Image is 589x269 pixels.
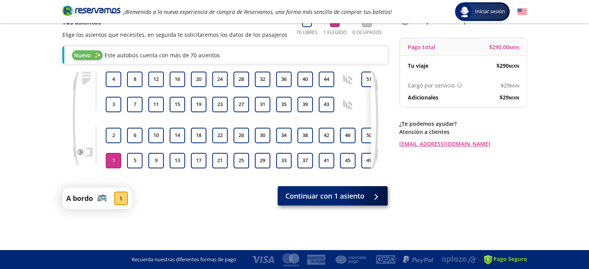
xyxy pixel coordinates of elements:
button: 4 [106,72,121,87]
p: 1 Elegido [323,29,347,36]
button: 26 [234,128,249,143]
p: 0 Ocupados [352,29,382,36]
p: Adicionales [408,93,438,101]
div: 1 [114,192,128,205]
small: MXN [509,63,519,69]
button: 37 [297,153,313,168]
button: 46 [340,128,355,143]
button: 41 [319,153,334,168]
button: 50 [361,128,377,143]
button: 9 [148,153,164,168]
button: 36 [276,72,292,87]
button: 39 [297,97,313,112]
button: 29 [255,153,270,168]
button: Continuar con 1 asiento [278,186,388,206]
small: MXN [510,83,519,89]
button: 6 [127,128,143,143]
p: A bordo [66,193,93,204]
button: 13 [170,153,185,168]
p: Tu viaje [408,62,428,70]
button: 21 [212,153,228,168]
button: 44 [319,72,334,87]
span: Iniciar sesión [472,8,508,15]
button: 17 [191,153,206,168]
p: 70 Libres [296,29,318,36]
button: 16 [170,72,185,87]
p: ¿Te podemos ayudar? [399,120,527,128]
button: 7 [127,97,143,112]
span: Continuar con 1 asiento [285,191,364,201]
button: 49 [361,153,377,168]
button: 38 [297,128,313,143]
button: 33 [276,153,292,168]
button: 42 [319,128,334,143]
button: 28 [234,72,249,87]
span: Nuevo [74,51,91,59]
span: $ 290 [496,62,519,70]
p: Elige los asientos que necesites, en seguida te solicitaremos los datos de los pasajeros [62,31,287,39]
button: 23 [212,97,228,112]
button: 10 [148,128,164,143]
a: Brand Logo [62,5,120,19]
button: 32 [255,72,270,87]
em: ¡Bienvenido a la nueva experiencia de compra de Reservamos, una forma más sencilla de comprar tus... [124,8,392,15]
a: [EMAIL_ADDRESS][DOMAIN_NAME] [399,140,527,148]
p: Cargo por servicio [408,81,455,89]
p: Atención a clientes [399,128,527,136]
small: MXN [509,95,519,101]
i: Brand Logo [62,5,120,16]
button: 35 [276,97,292,112]
button: 24 [212,72,228,87]
button: 34 [276,128,292,143]
p: Este autobús cuenta con más de 70 asientos [105,51,220,59]
button: 15 [170,97,185,112]
p: Pago total [408,43,435,51]
button: 40 [297,72,313,87]
button: 30 [255,128,270,143]
span: $ 290.00 [489,43,519,51]
button: 31 [255,97,270,112]
button: 19 [191,97,206,112]
button: 20 [191,72,206,87]
button: 1 [106,153,121,168]
button: 3 [106,97,121,112]
button: 14 [170,128,185,143]
button: 8 [127,72,143,87]
button: 51 [361,72,377,87]
button: 22 [212,128,228,143]
button: 2 [106,128,121,143]
p: Recuerda nuestras diferentes formas de pago [132,256,236,264]
span: $ 29 [500,93,519,101]
span: $ 29 [501,81,519,89]
button: 45 [340,153,355,168]
button: 27 [234,97,249,112]
button: 12 [148,72,164,87]
small: MXN [509,45,519,50]
button: 11 [148,97,164,112]
button: English [517,7,527,17]
button: 25 [234,153,249,168]
button: 5 [127,153,143,168]
button: 43 [319,97,334,112]
button: 18 [191,128,206,143]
